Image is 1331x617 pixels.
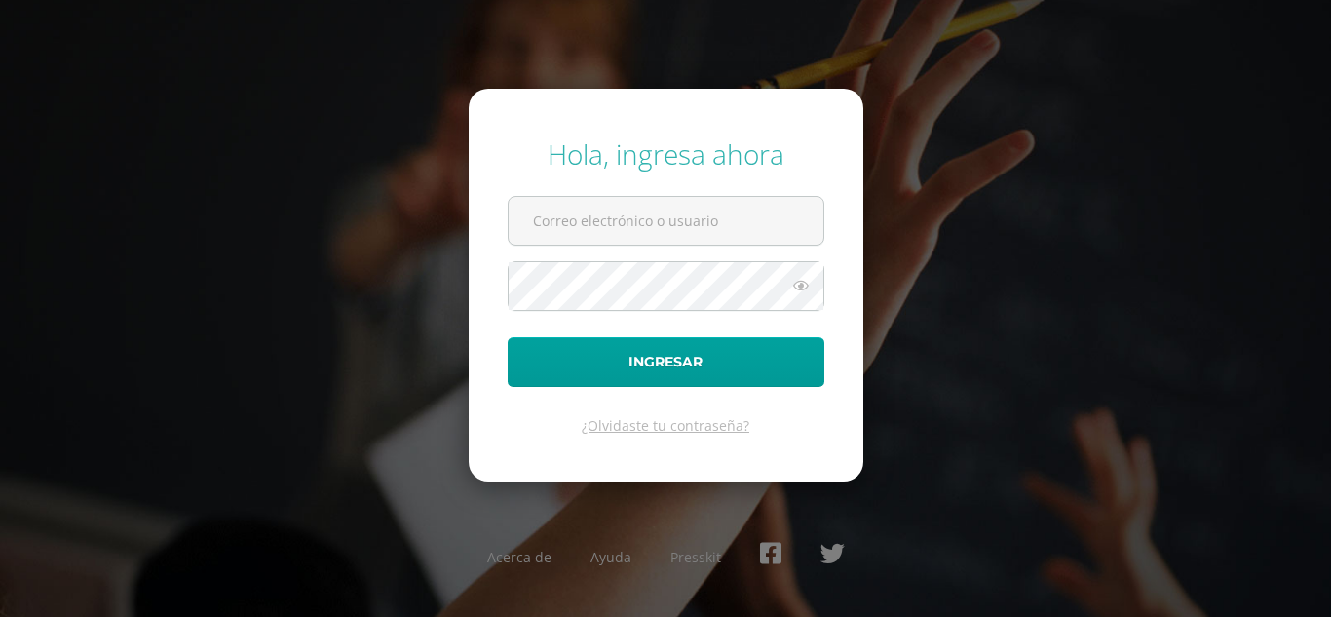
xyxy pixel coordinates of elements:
[670,548,721,566] a: Presskit
[508,337,824,387] button: Ingresar
[508,135,824,173] div: Hola, ingresa ahora
[590,548,631,566] a: Ayuda
[509,197,823,245] input: Correo electrónico o usuario
[487,548,551,566] a: Acerca de
[582,416,749,435] a: ¿Olvidaste tu contraseña?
